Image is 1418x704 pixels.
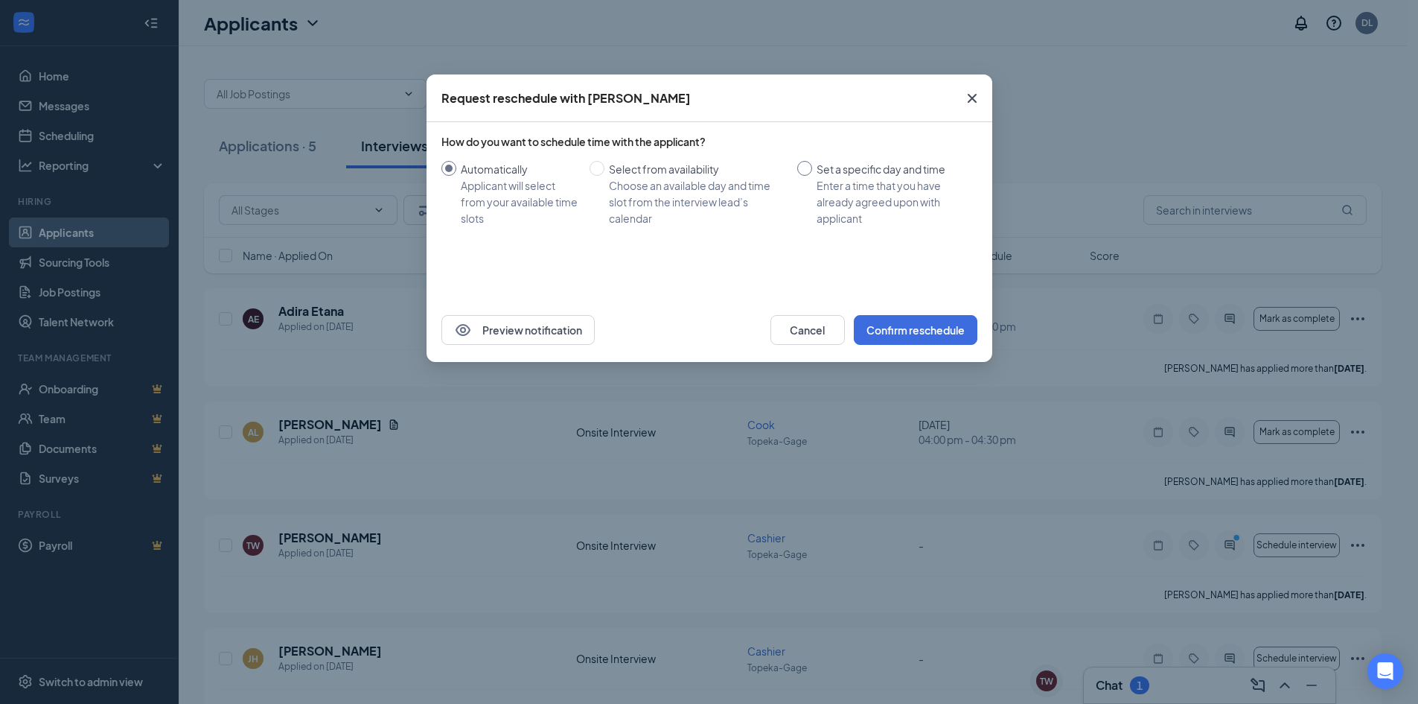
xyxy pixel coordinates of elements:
div: Request reschedule with [PERSON_NAME] [441,90,691,107]
div: Applicant will select from your available time slots [461,177,578,226]
div: Select from availability [609,161,785,177]
button: Close [952,74,992,122]
svg: Cross [963,89,981,107]
div: Open Intercom Messenger [1367,653,1403,689]
button: EyePreview notification [441,315,595,345]
div: Set a specific day and time [817,161,965,177]
div: How do you want to schedule time with the applicant? [441,134,977,149]
div: Automatically [461,161,578,177]
svg: Eye [454,321,472,339]
button: Confirm reschedule [854,315,977,345]
div: Enter a time that you have already agreed upon with applicant [817,177,965,226]
button: Cancel [770,315,845,345]
div: Choose an available day and time slot from the interview lead’s calendar [609,177,785,226]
